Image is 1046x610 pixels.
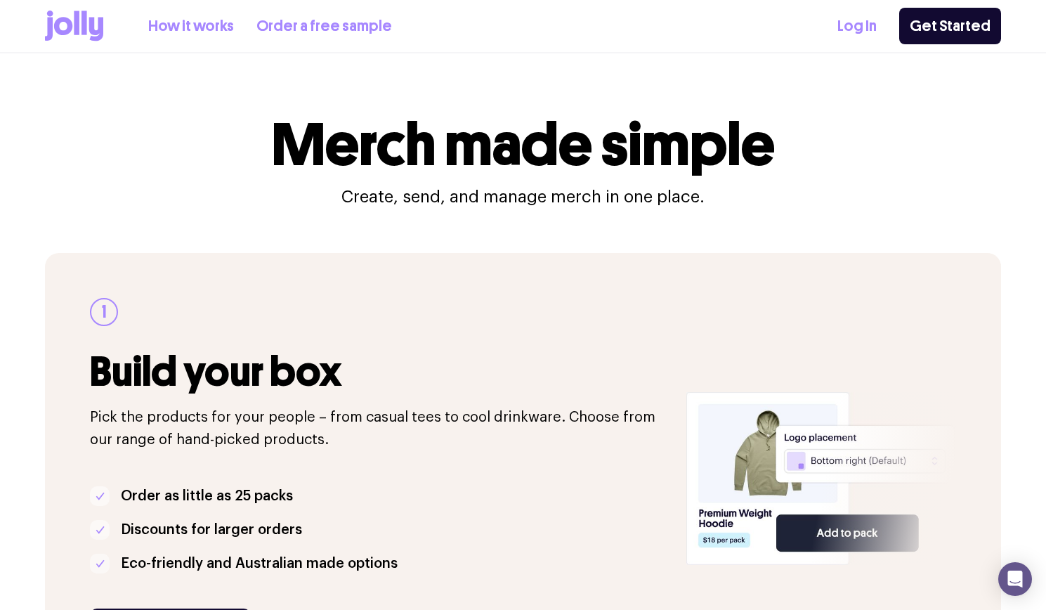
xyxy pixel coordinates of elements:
[90,298,118,326] div: 1
[256,15,392,38] a: Order a free sample
[90,406,669,451] p: Pick the products for your people – from casual tees to cool drinkware. Choose from our range of ...
[998,562,1032,596] div: Open Intercom Messenger
[272,115,775,174] h1: Merch made simple
[121,519,302,541] p: Discounts for larger orders
[837,15,877,38] a: Log In
[121,485,293,507] p: Order as little as 25 packs
[148,15,234,38] a: How it works
[341,186,705,208] p: Create, send, and manage merch in one place.
[90,349,669,395] h3: Build your box
[899,8,1001,44] a: Get Started
[121,552,398,575] p: Eco-friendly and Australian made options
